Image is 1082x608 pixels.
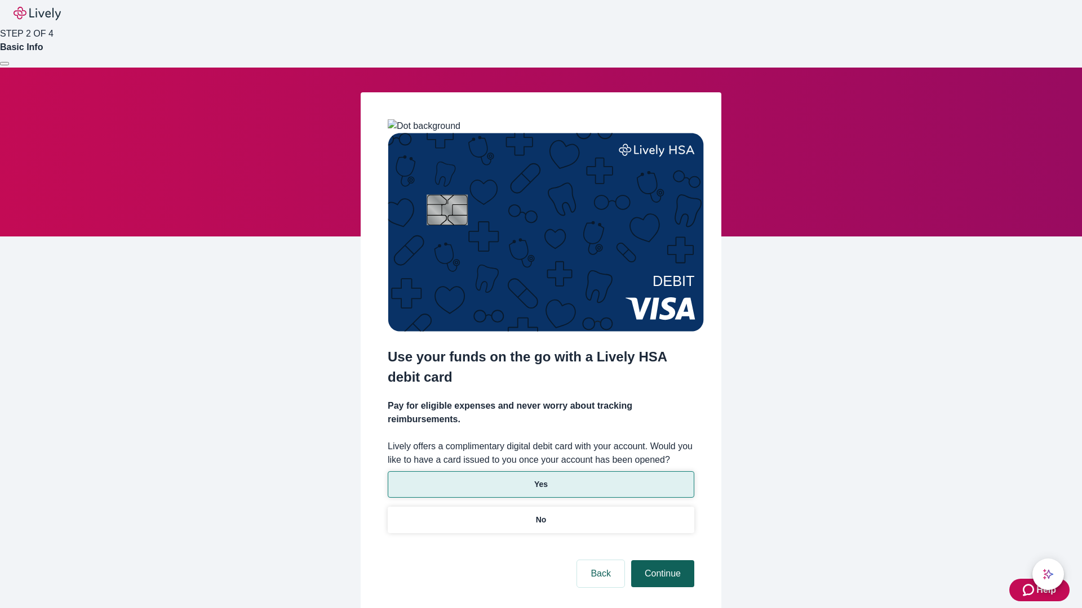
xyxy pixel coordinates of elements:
h4: Pay for eligible expenses and never worry about tracking reimbursements. [388,399,694,426]
button: Yes [388,471,694,498]
img: Dot background [388,119,460,133]
button: Continue [631,560,694,587]
button: No [388,507,694,533]
h2: Use your funds on the go with a Lively HSA debit card [388,347,694,387]
button: Zendesk support iconHelp [1009,579,1070,601]
label: Lively offers a complimentary digital debit card with your account. Would you like to have a card... [388,440,694,467]
button: Back [577,560,624,587]
span: Help [1036,583,1056,597]
button: chat [1032,558,1064,590]
p: Yes [534,479,548,490]
img: Lively [14,7,61,20]
svg: Lively AI Assistant [1043,569,1054,580]
svg: Zendesk support icon [1023,583,1036,597]
p: No [536,514,547,526]
img: Debit card [388,133,704,332]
